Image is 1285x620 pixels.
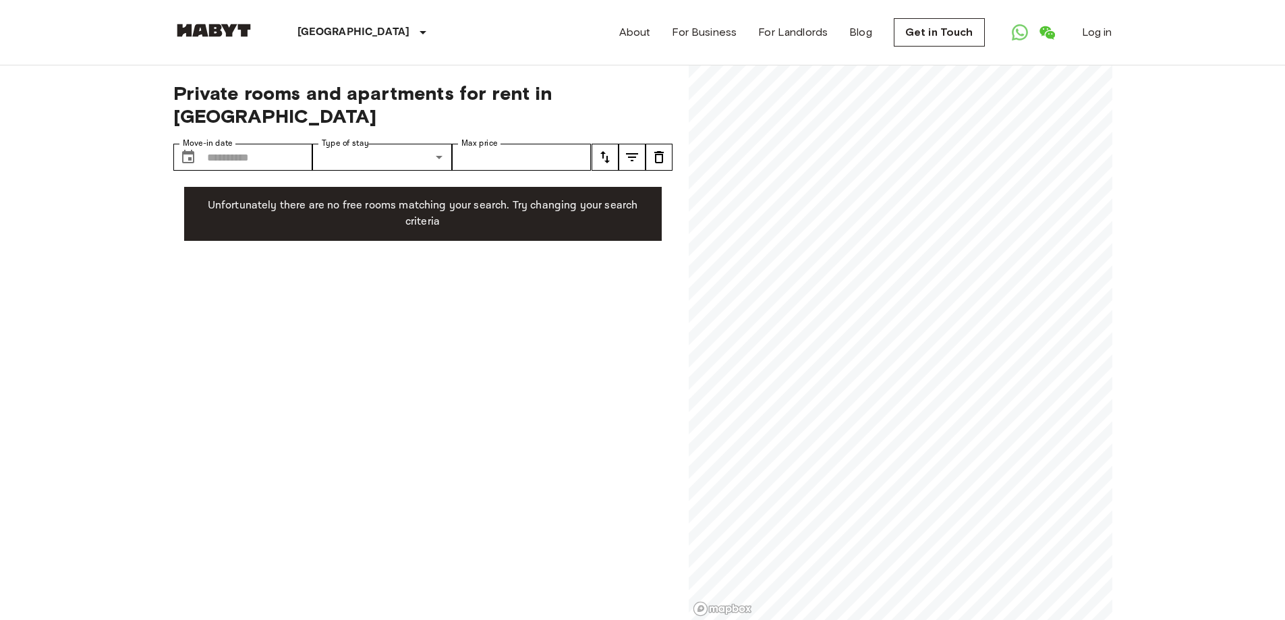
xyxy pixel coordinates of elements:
a: Log in [1082,24,1112,40]
a: Open WhatsApp [1006,19,1033,46]
label: Max price [461,138,498,149]
button: tune [619,144,646,171]
a: Get in Touch [894,18,985,47]
button: tune [592,144,619,171]
a: About [619,24,651,40]
a: Blog [849,24,872,40]
img: Habyt [173,24,254,37]
span: Private rooms and apartments for rent in [GEOGRAPHIC_DATA] [173,82,673,128]
a: For Landlords [758,24,828,40]
a: Mapbox logo [693,601,752,617]
a: Open WeChat [1033,19,1060,46]
p: [GEOGRAPHIC_DATA] [297,24,410,40]
label: Move-in date [183,138,233,149]
p: Unfortunately there are no free rooms matching your search. Try changing your search criteria [195,198,651,230]
button: Choose date [175,144,202,171]
a: For Business [672,24,737,40]
button: tune [646,144,673,171]
label: Type of stay [322,138,369,149]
